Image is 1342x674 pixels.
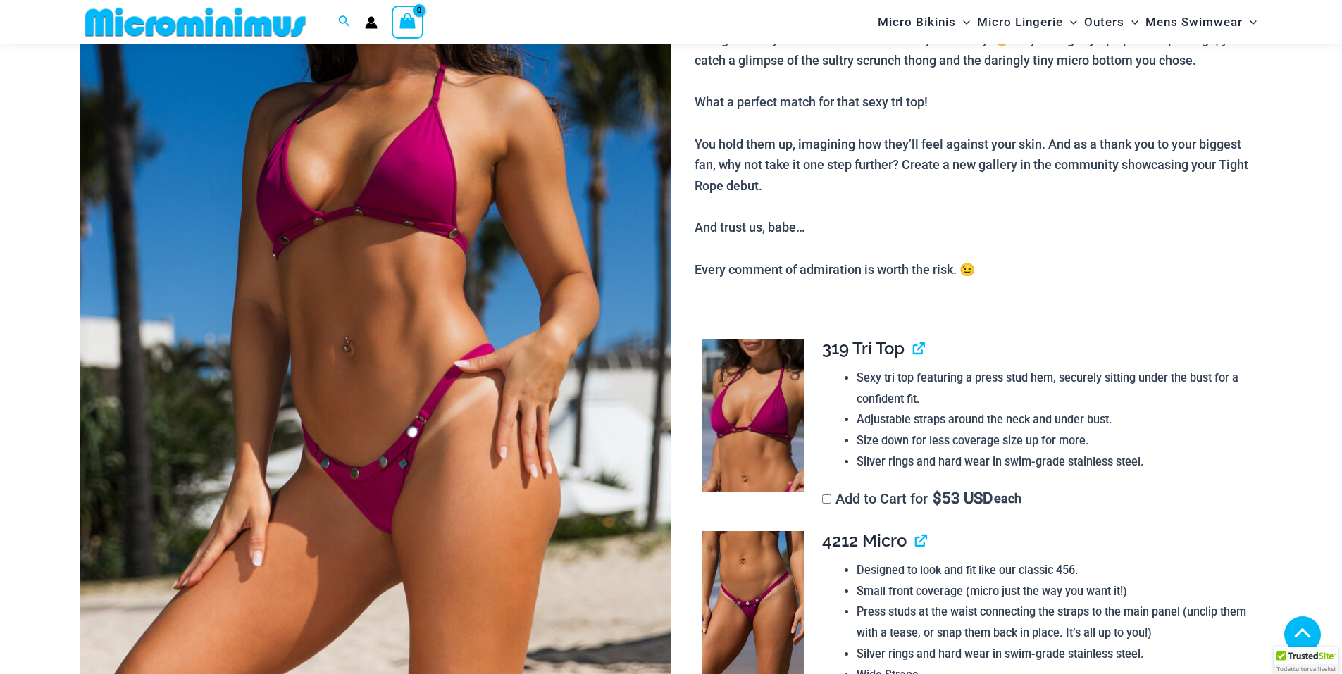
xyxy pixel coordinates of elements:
[857,581,1251,602] li: Small front coverage (micro just the way you want it!)
[956,4,970,40] span: Menu Toggle
[933,489,942,507] span: $
[994,492,1021,506] span: each
[857,430,1251,451] li: Size down for less coverage size up for more.
[977,4,1063,40] span: Micro Lingerie
[1142,4,1260,40] a: Mens SwimwearMenu ToggleMenu Toggle
[857,368,1251,409] li: Sexy tri top featuring a press stud hem, securely sitting under the bust for a confident fit.
[702,339,804,492] img: Tight Rope Pink 319 Top
[1243,4,1257,40] span: Menu Toggle
[1081,4,1142,40] a: OutersMenu ToggleMenu Toggle
[822,338,905,358] span: 319 Tri Top
[822,494,831,504] input: Add to Cart for$53 USD each
[1124,4,1138,40] span: Menu Toggle
[1084,4,1124,40] span: Outers
[365,16,378,29] a: Account icon link
[392,6,424,38] a: View Shopping Cart, empty
[857,560,1251,581] li: Designed to look and fit like our classic 456.
[338,13,351,31] a: Search icon link
[80,6,311,38] img: MM SHOP LOGO FLAT
[822,530,907,551] span: 4212 Micro
[874,4,974,40] a: Micro BikinisMenu ToggleMenu Toggle
[822,490,1021,507] label: Add to Cart for
[857,409,1251,430] li: Adjustable straps around the neck and under bust.
[872,2,1263,42] nav: Site Navigation
[974,4,1081,40] a: Micro LingerieMenu ToggleMenu Toggle
[857,451,1251,473] li: Silver rings and hard wear in swim-grade stainless steel.
[857,601,1251,643] li: Press studs at the waist connecting the straps to the main panel (unclip them with a tease, or sn...
[1274,647,1338,674] div: TrustedSite Certified
[878,4,956,40] span: Micro Bikinis
[1063,4,1077,40] span: Menu Toggle
[857,644,1251,665] li: Silver rings and hard wear in swim-grade stainless steel.
[1145,4,1243,40] span: Mens Swimwear
[933,492,993,506] span: 53 USD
